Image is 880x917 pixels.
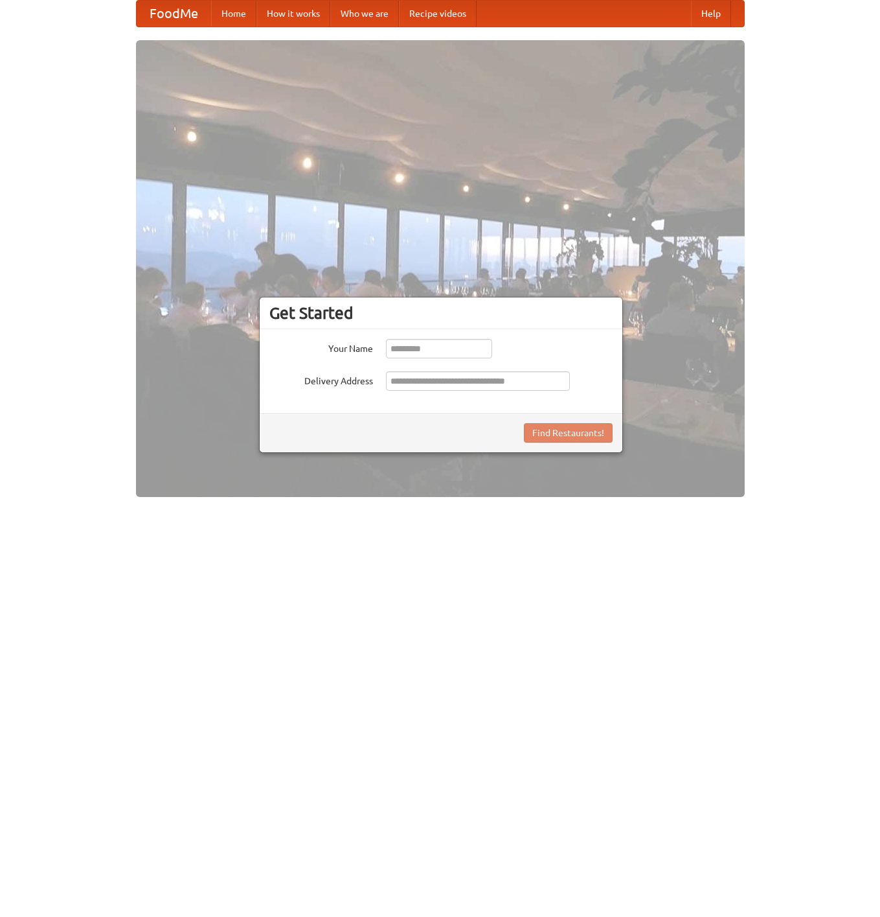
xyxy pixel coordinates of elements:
[269,303,613,323] h3: Get Started
[269,339,373,355] label: Your Name
[269,371,373,388] label: Delivery Address
[399,1,477,27] a: Recipe videos
[137,1,211,27] a: FoodMe
[330,1,399,27] a: Who we are
[211,1,256,27] a: Home
[256,1,330,27] a: How it works
[524,423,613,443] button: Find Restaurants!
[691,1,731,27] a: Help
